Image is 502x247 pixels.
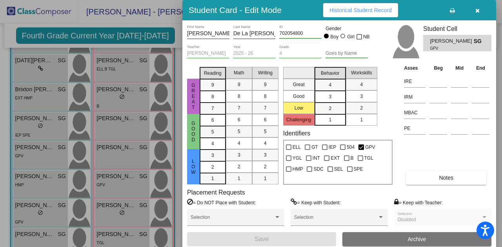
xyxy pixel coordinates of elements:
[264,93,267,100] span: 8
[313,153,320,163] span: INT
[354,164,363,174] span: SPE
[211,117,214,124] span: 6
[238,163,240,170] span: 2
[404,91,426,103] input: assessment
[238,105,240,112] span: 7
[404,123,426,134] input: assessment
[360,105,363,112] span: 2
[329,81,331,88] span: 4
[264,140,267,147] span: 4
[329,105,331,112] span: 2
[323,3,398,17] button: Historical Student Record
[329,142,336,152] span: IEP
[211,81,214,88] span: 9
[238,93,240,100] span: 8
[398,217,416,222] span: Disabled
[233,51,276,56] input: year
[204,70,222,77] span: Reading
[329,93,331,100] span: 3
[351,69,372,76] span: Workskills
[238,128,240,135] span: 5
[329,116,331,123] span: 1
[351,153,354,163] span: B
[187,198,256,206] label: = Do NOT Place with Student:
[211,140,214,147] span: 4
[404,107,426,119] input: assessment
[293,164,303,174] span: HMP
[187,51,229,56] input: teacher
[255,236,269,242] span: Save
[394,198,443,206] label: = Keep with Teacher:
[470,64,491,72] th: End
[234,69,244,76] span: Math
[279,51,322,56] input: grade
[258,69,273,76] span: Writing
[238,81,240,88] span: 9
[439,175,453,181] span: Notes
[330,33,339,40] div: Boy
[326,25,368,32] mat-label: Gender
[187,232,336,246] button: Save
[347,142,355,152] span: 504
[342,232,491,246] button: Archive
[293,142,301,152] span: ELL
[264,163,267,170] span: 2
[190,83,197,110] span: Great
[365,142,375,152] span: GPV
[360,116,363,123] span: 1
[264,81,267,88] span: 9
[311,142,318,152] span: GT
[291,198,341,206] label: = Keep with Student:
[347,33,355,40] div: Girl
[331,153,340,163] span: EXT
[211,175,214,182] span: 1
[430,37,473,45] span: [PERSON_NAME] De La [PERSON_NAME]
[329,7,392,13] span: Historical Student Record
[211,105,214,112] span: 7
[474,37,485,45] span: SG
[211,164,214,171] span: 2
[293,153,302,163] span: YGL
[211,152,214,159] span: 3
[264,151,267,159] span: 3
[430,45,468,51] span: GPV
[360,81,363,88] span: 4
[238,116,240,123] span: 6
[334,164,343,174] span: SEL
[326,51,368,56] input: goes by name
[190,159,197,175] span: Low
[279,31,322,36] input: Enter ID
[406,171,486,185] button: Notes
[238,175,240,182] span: 1
[264,105,267,112] span: 7
[427,64,449,72] th: Beg
[211,128,214,135] span: 5
[404,76,426,87] input: assessment
[321,70,339,77] span: Behavior
[238,140,240,147] span: 4
[264,175,267,182] span: 1
[264,116,267,123] span: 6
[360,93,363,100] span: 3
[283,130,310,137] label: Identifiers
[189,5,282,15] h3: Student Card - Edit Mode
[449,64,470,72] th: Mid
[423,25,491,32] h3: Student Cell
[264,128,267,135] span: 5
[408,236,426,242] span: Archive
[363,32,370,41] span: NB
[238,151,240,159] span: 3
[364,153,373,163] span: TGL
[187,189,245,196] label: Placement Requests
[190,121,197,142] span: Good
[211,93,214,100] span: 8
[313,164,323,174] span: SDC
[402,64,427,72] th: Asses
